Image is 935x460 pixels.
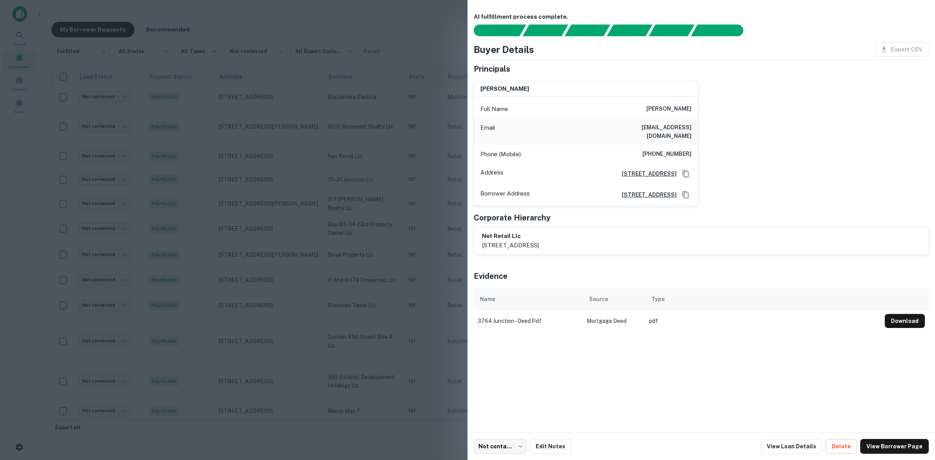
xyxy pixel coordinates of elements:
h4: Buyer Details [474,42,534,56]
div: Sending borrower request to AI... [464,25,523,36]
div: Name [480,294,495,304]
a: [STREET_ADDRESS] [616,169,677,178]
h6: [EMAIL_ADDRESS][DOMAIN_NAME] [598,123,692,140]
div: scrollable content [474,288,929,332]
p: Email [480,123,495,140]
a: View Loan Details [760,439,822,454]
div: Principals found, still searching for contact information. This may take time... [649,25,694,36]
div: Not contacted [474,439,526,454]
td: 3764 junction - deed.pdf [474,310,583,332]
div: Source [589,294,608,304]
button: Delete [826,439,857,454]
a: View Borrower Page [860,439,929,454]
p: [STREET_ADDRESS] [482,241,539,250]
button: Download [885,314,925,328]
button: Edit Notes [529,439,572,454]
div: Principals found, AI now looking for contact information... [607,25,652,36]
p: Borrower Address [480,189,530,201]
td: pdf [645,310,881,332]
div: AI fulfillment process complete. [691,25,753,36]
a: [STREET_ADDRESS] [616,190,677,199]
div: Your request is received and processing... [522,25,568,36]
h5: Principals [474,63,510,75]
button: Copy Address [680,168,692,180]
div: Type [651,294,665,304]
td: Mortgage Deed [583,310,645,332]
h6: AI fulfillment process complete. [474,12,929,21]
h5: Evidence [474,270,508,282]
button: Copy Address [680,189,692,201]
h6: [PHONE_NUMBER] [642,150,692,159]
p: Address [480,168,503,180]
th: Name [474,288,583,310]
p: Full Name [480,104,508,114]
p: Phone (Mobile) [480,150,521,159]
th: Source [583,288,645,310]
th: Type [645,288,881,310]
iframe: Chat Widget [896,398,935,435]
h6: net retail llc [482,232,539,241]
h6: [PERSON_NAME] [480,85,529,93]
div: Documents found, AI parsing details... [565,25,610,36]
h5: Corporate Hierarchy [474,212,550,224]
h6: [PERSON_NAME] [646,104,692,114]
